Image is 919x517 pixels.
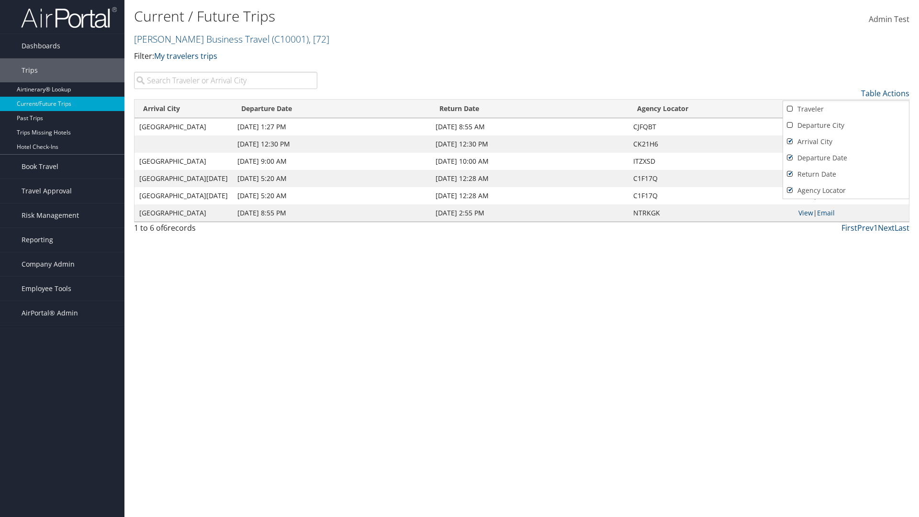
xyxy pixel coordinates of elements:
[22,179,72,203] span: Travel Approval
[783,117,909,134] a: Departure City
[22,228,53,252] span: Reporting
[783,182,909,199] a: Agency Locator
[22,155,58,179] span: Book Travel
[22,203,79,227] span: Risk Management
[783,134,909,150] a: Arrival City
[783,166,909,182] a: Return Date
[783,150,909,166] a: Departure Date
[22,252,75,276] span: Company Admin
[22,34,60,58] span: Dashboards
[22,58,38,82] span: Trips
[21,6,117,29] img: airportal-logo.png
[22,277,71,301] span: Employee Tools
[783,101,909,117] a: Traveler
[22,301,78,325] span: AirPortal® Admin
